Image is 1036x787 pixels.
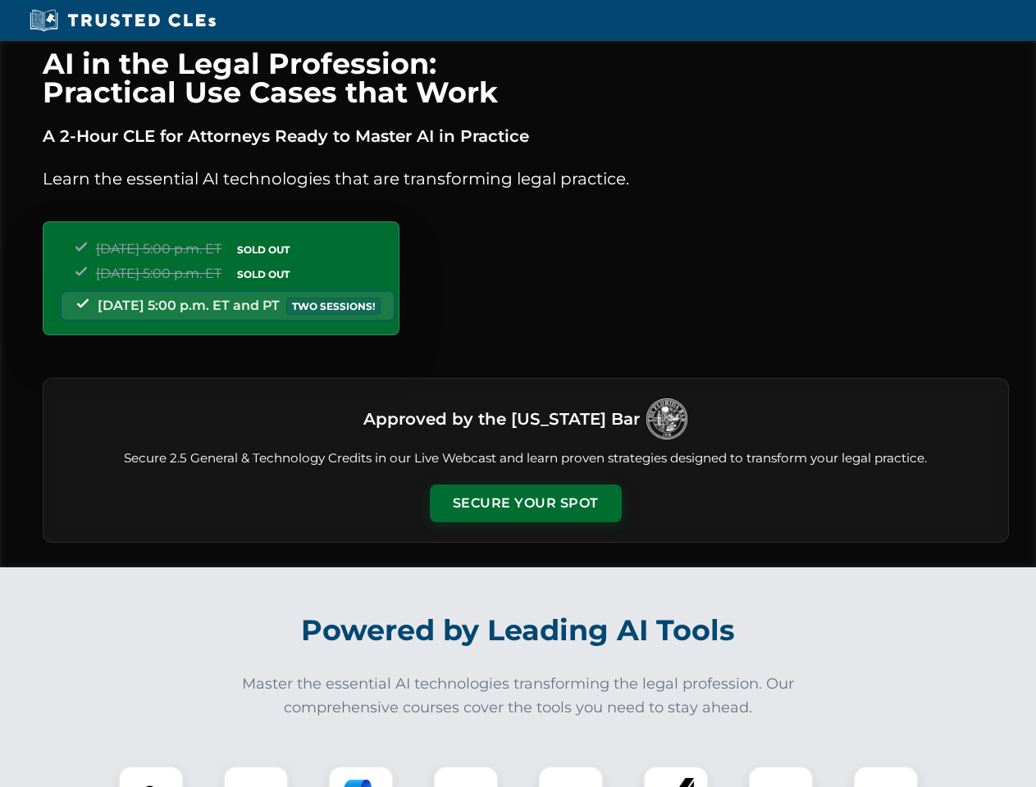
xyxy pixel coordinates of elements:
img: Logo [646,398,687,439]
button: Secure Your Spot [430,484,622,522]
span: SOLD OUT [231,241,295,258]
span: [DATE] 5:00 p.m. ET [96,266,221,281]
span: [DATE] 5:00 p.m. ET [96,241,221,257]
h3: Approved by the [US_STATE] Bar [363,404,640,434]
p: Secure 2.5 General & Technology Credits in our Live Webcast and learn proven strategies designed ... [63,449,988,468]
p: Master the essential AI technologies transforming the legal profession. Our comprehensive courses... [231,672,806,720]
span: SOLD OUT [231,266,295,283]
p: Learn the essential AI technologies that are transforming legal practice. [43,166,1009,192]
h2: Powered by Leading AI Tools [64,602,973,659]
img: Trusted CLEs [25,8,221,33]
p: A 2-Hour CLE for Attorneys Ready to Master AI in Practice [43,123,1009,149]
h1: AI in the Legal Profession: Practical Use Cases that Work [43,49,1009,107]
